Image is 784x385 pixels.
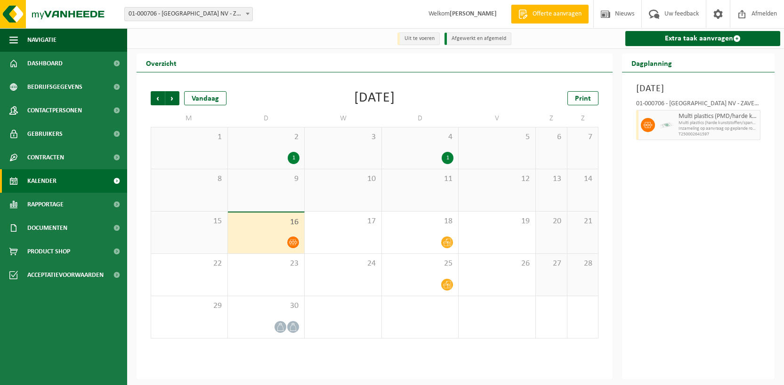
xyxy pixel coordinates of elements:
span: Volgende [165,91,179,105]
img: LP-SK-00500-LPE-16 [660,118,674,132]
td: Z [536,110,567,127]
span: Contracten [27,146,64,169]
span: 25 [387,259,454,269]
li: Afgewerkt en afgemeld [445,32,511,45]
span: Bedrijfsgegevens [27,75,82,99]
span: 10 [309,174,377,184]
div: 1 [288,152,299,164]
span: 20 [541,216,562,227]
span: 13 [541,174,562,184]
span: 1 [156,132,223,142]
span: Gebruikers [27,122,63,146]
span: 24 [309,259,377,269]
span: 6 [541,132,562,142]
div: [DATE] [354,91,395,105]
h3: [DATE] [636,82,760,96]
span: 28 [572,259,594,269]
span: 19 [463,216,531,227]
strong: [PERSON_NAME] [450,10,497,17]
span: Product Shop [27,240,70,263]
span: Offerte aanvragen [530,9,584,19]
span: 5 [463,132,531,142]
span: 7 [572,132,594,142]
td: D [382,110,459,127]
div: 01-000706 - [GEOGRAPHIC_DATA] NV - ZAVENTEM [636,101,760,110]
span: 01-000706 - GONDREXON NV - ZAVENTEM [124,7,253,21]
span: 15 [156,216,223,227]
span: Inzameling op aanvraag op geplande route (incl. verwerking) [679,126,758,132]
span: 01-000706 - GONDREXON NV - ZAVENTEM [125,8,252,21]
span: 9 [233,174,300,184]
a: Extra taak aanvragen [625,31,780,46]
span: 26 [463,259,531,269]
h2: Dagplanning [622,54,681,72]
li: Uit te voeren [397,32,440,45]
td: V [459,110,536,127]
td: D [228,110,305,127]
span: 12 [463,174,531,184]
span: Navigatie [27,28,57,52]
span: 3 [309,132,377,142]
span: T250002641597 [679,132,758,137]
span: Print [575,95,591,102]
span: 8 [156,174,223,184]
td: M [151,110,228,127]
span: 4 [387,132,454,142]
span: 16 [233,217,300,228]
td: Z [567,110,599,127]
span: 21 [572,216,594,227]
span: Multi plastics (harde kunststoffen/spanbanden/EPS/folie natu [679,120,758,126]
a: Print [567,91,598,105]
a: Offerte aanvragen [511,5,589,24]
td: W [305,110,382,127]
span: 23 [233,259,300,269]
span: Dashboard [27,52,63,75]
span: 11 [387,174,454,184]
span: 17 [309,216,377,227]
span: Vorige [151,91,165,105]
div: Vandaag [184,91,226,105]
span: Acceptatievoorwaarden [27,263,104,287]
span: Contactpersonen [27,99,82,122]
span: Rapportage [27,193,64,216]
div: 1 [442,152,453,164]
span: 29 [156,301,223,311]
span: Documenten [27,216,67,240]
span: 2 [233,132,300,142]
span: 18 [387,216,454,227]
span: 30 [233,301,300,311]
span: 27 [541,259,562,269]
span: Multi plastics (PMD/harde kunststoffen/spanbanden/EPS/folie naturel/folie gemengd) [679,113,758,120]
span: Kalender [27,169,57,193]
span: 22 [156,259,223,269]
h2: Overzicht [137,54,186,72]
span: 14 [572,174,594,184]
